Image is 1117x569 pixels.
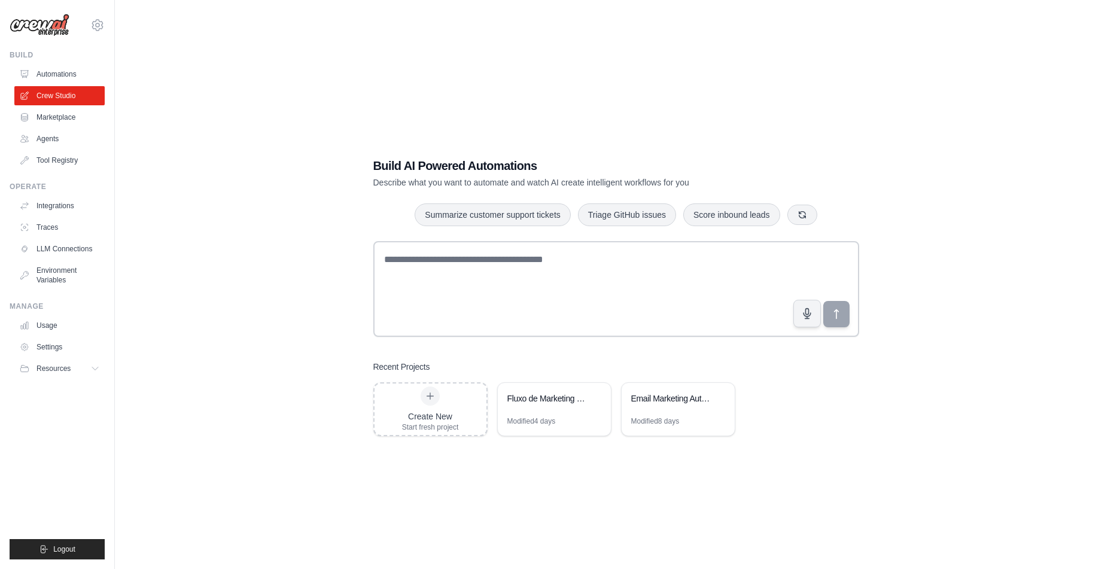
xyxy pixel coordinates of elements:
[10,50,105,60] div: Build
[578,203,676,226] button: Triage GitHub issues
[14,129,105,148] a: Agents
[36,364,71,373] span: Resources
[415,203,570,226] button: Summarize customer support tickets
[373,157,775,174] h1: Build AI Powered Automations
[10,182,105,191] div: Operate
[507,392,589,404] div: Fluxo de Marketing Digital - Instagram Daily Content
[787,205,817,225] button: Get new suggestions
[10,14,69,36] img: Logo
[14,359,105,378] button: Resources
[14,196,105,215] a: Integrations
[14,316,105,335] a: Usage
[14,86,105,105] a: Crew Studio
[14,337,105,357] a: Settings
[14,151,105,170] a: Tool Registry
[402,422,459,432] div: Start fresh project
[683,203,780,226] button: Score inbound leads
[14,218,105,237] a: Traces
[10,539,105,559] button: Logout
[373,177,775,188] p: Describe what you want to automate and watch AI create intelligent workflows for you
[507,416,556,426] div: Modified 4 days
[14,108,105,127] a: Marketplace
[53,544,75,554] span: Logout
[14,261,105,290] a: Environment Variables
[631,392,713,404] div: Email Marketing Automation Suite
[793,300,821,327] button: Click to speak your automation idea
[373,361,430,373] h3: Recent Projects
[14,65,105,84] a: Automations
[10,302,105,311] div: Manage
[631,416,680,426] div: Modified 8 days
[402,410,459,422] div: Create New
[14,239,105,258] a: LLM Connections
